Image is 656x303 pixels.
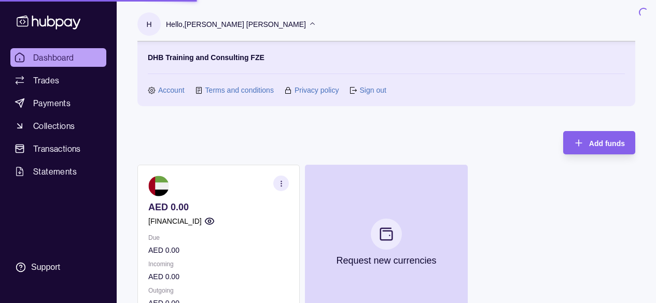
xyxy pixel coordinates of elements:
[10,117,106,135] a: Collections
[33,51,74,64] span: Dashboard
[33,120,75,132] span: Collections
[33,97,71,109] span: Payments
[148,232,289,243] p: Due
[148,215,202,227] p: [FINANCIAL_ID]
[148,285,289,296] p: Outgoing
[146,19,151,30] p: h
[295,84,339,96] a: Privacy policy
[166,19,306,30] p: Hello, [PERSON_NAME] [PERSON_NAME]
[563,131,635,154] button: Add funds
[33,74,59,86] span: Trades
[148,201,289,213] p: AED 0.00
[10,256,106,278] a: Support
[10,48,106,67] a: Dashboard
[336,255,436,266] p: Request new currencies
[10,94,106,112] a: Payments
[158,84,185,96] a: Account
[148,176,169,196] img: ae
[148,258,289,270] p: Incoming
[33,165,77,178] span: Statements
[359,84,386,96] a: Sign out
[148,271,289,282] p: AED 0.00
[10,71,106,90] a: Trades
[148,52,264,63] p: DHB Training and Consulting FZE
[33,142,81,155] span: Transactions
[148,244,289,256] p: AED 0.00
[589,139,625,148] span: Add funds
[205,84,274,96] a: Terms and conditions
[31,262,60,273] div: Support
[10,139,106,158] a: Transactions
[10,162,106,181] a: Statements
